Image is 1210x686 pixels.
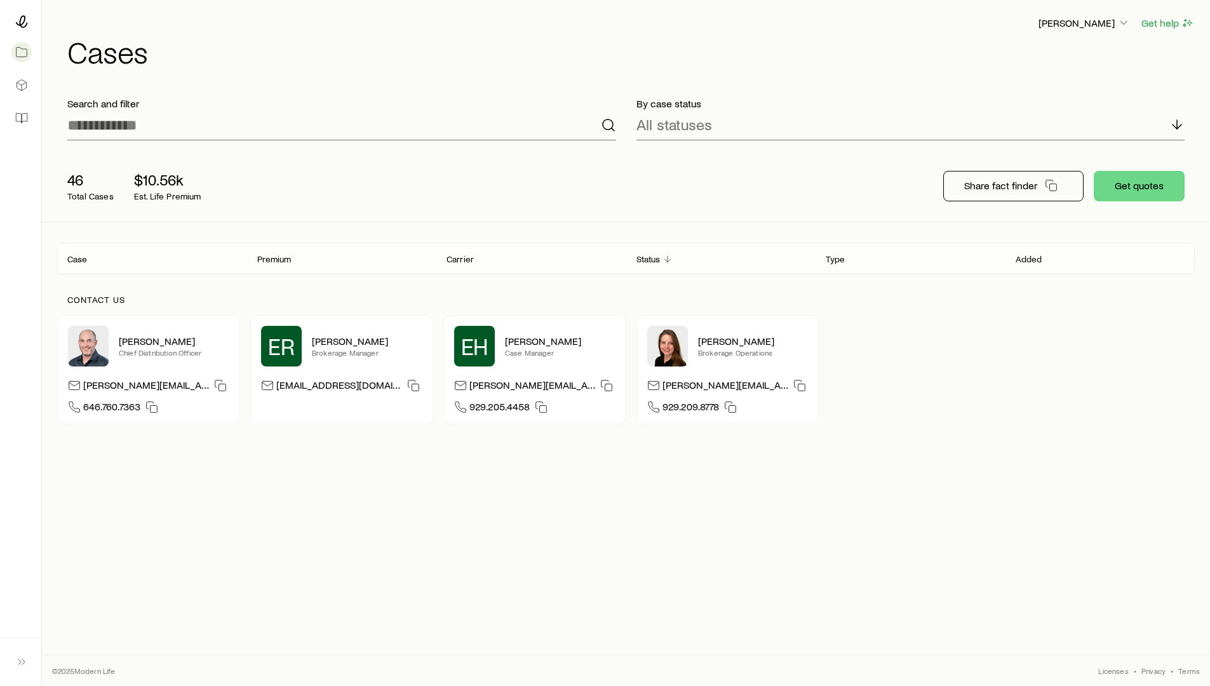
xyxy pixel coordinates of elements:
[67,295,1185,305] p: Contact us
[1171,666,1173,676] span: •
[68,326,109,367] img: Dan Pierson
[312,335,422,347] p: [PERSON_NAME]
[636,97,1185,110] p: By case status
[1141,666,1166,676] a: Privacy
[67,171,114,189] p: 46
[57,243,1195,274] div: Client cases
[1094,171,1185,201] button: Get quotes
[1039,17,1130,29] p: [PERSON_NAME]
[647,326,688,367] img: Ellen Wall
[1016,254,1042,264] p: Added
[698,347,809,358] p: Brokerage Operations
[83,379,209,396] p: [PERSON_NAME][EMAIL_ADDRESS][DOMAIN_NAME]
[1134,666,1136,676] span: •
[469,379,595,396] p: [PERSON_NAME][EMAIL_ADDRESS][DOMAIN_NAME]
[461,333,488,359] span: EH
[83,400,140,417] span: 646.760.7363
[943,171,1084,201] button: Share fact finder
[964,179,1037,192] p: Share fact finder
[505,335,615,347] p: [PERSON_NAME]
[1038,16,1131,31] button: [PERSON_NAME]
[505,347,615,358] p: Case Manager
[67,97,616,110] p: Search and filter
[662,379,788,396] p: [PERSON_NAME][EMAIL_ADDRESS][DOMAIN_NAME]
[268,333,295,359] span: ER
[52,666,116,676] p: © 2025 Modern Life
[67,254,88,264] p: Case
[1178,666,1200,676] a: Terms
[1098,666,1128,676] a: Licenses
[134,171,201,189] p: $10.56k
[636,254,661,264] p: Status
[119,335,229,347] p: [PERSON_NAME]
[276,379,402,396] p: [EMAIL_ADDRESS][DOMAIN_NAME]
[67,191,114,201] p: Total Cases
[134,191,201,201] p: Est. Life Premium
[312,347,422,358] p: Brokerage Manager
[826,254,845,264] p: Type
[67,36,1195,67] h1: Cases
[257,254,292,264] p: Premium
[662,400,719,417] span: 929.209.8778
[447,254,474,264] p: Carrier
[636,116,712,133] p: All statuses
[1141,16,1195,30] button: Get help
[119,347,229,358] p: Chief Distribution Officer
[469,400,530,417] span: 929.205.4458
[698,335,809,347] p: [PERSON_NAME]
